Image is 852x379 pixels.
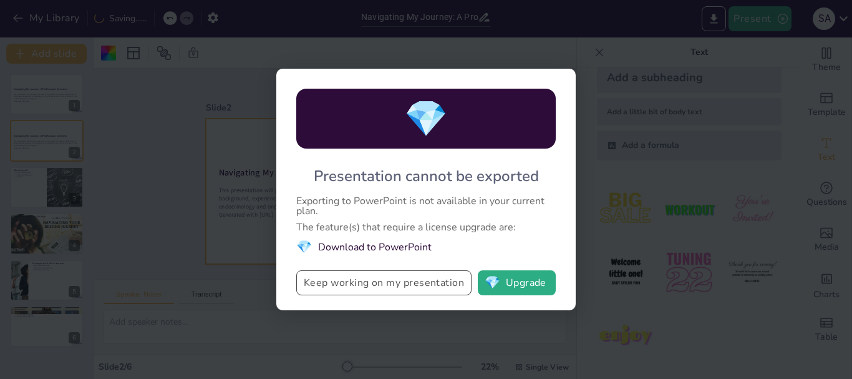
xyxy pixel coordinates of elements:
button: diamondUpgrade [478,270,556,295]
span: diamond [296,239,312,255]
div: The feature(s) that require a license upgrade are: [296,222,556,232]
span: diamond [404,95,448,143]
div: Presentation cannot be exported [314,166,539,186]
div: Exporting to PowerPoint is not available in your current plan. [296,196,556,216]
button: Keep working on my presentation [296,270,472,295]
li: Download to PowerPoint [296,239,556,255]
span: diamond [485,277,500,289]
